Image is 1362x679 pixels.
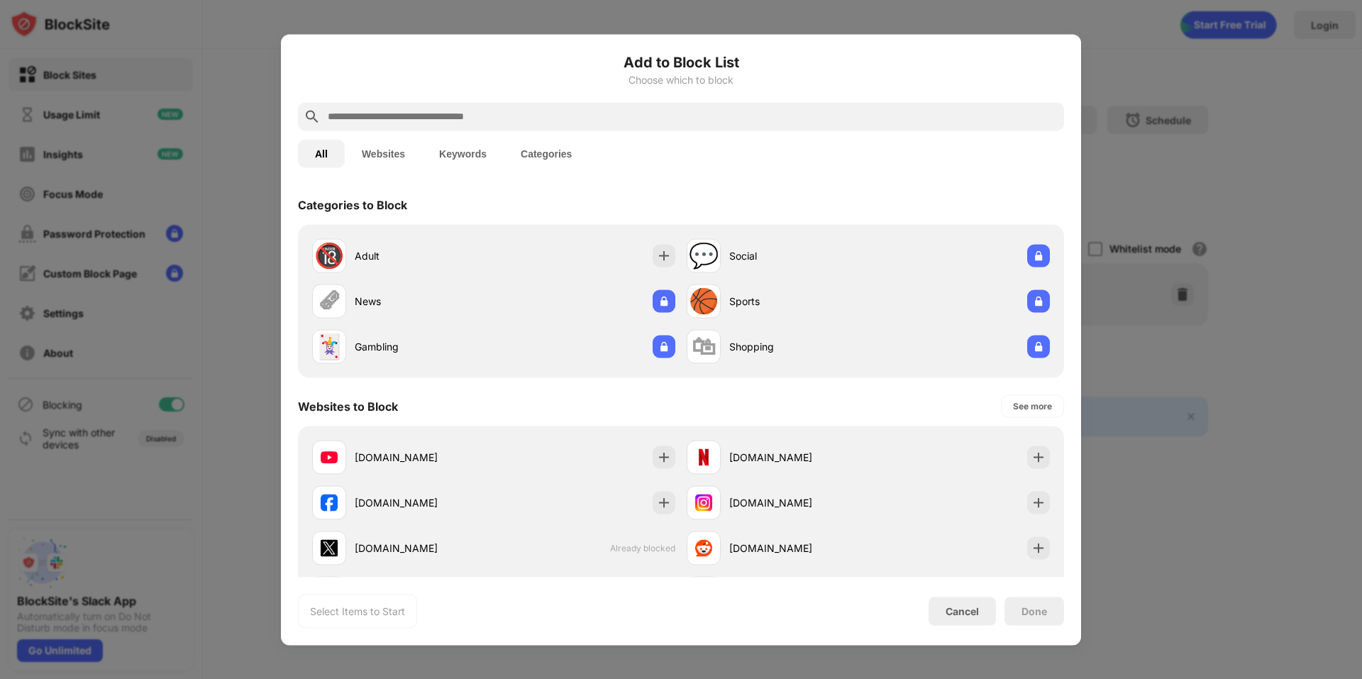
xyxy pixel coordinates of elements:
[729,495,868,510] div: [DOMAIN_NAME]
[610,543,675,553] span: Already blocked
[355,541,494,556] div: [DOMAIN_NAME]
[729,541,868,556] div: [DOMAIN_NAME]
[304,108,321,125] img: search.svg
[729,294,868,309] div: Sports
[321,539,338,556] img: favicons
[321,494,338,511] img: favicons
[355,248,494,263] div: Adult
[695,494,712,511] img: favicons
[355,294,494,309] div: News
[504,139,589,167] button: Categories
[314,332,344,361] div: 🃏
[298,51,1064,72] h6: Add to Block List
[689,287,719,316] div: 🏀
[729,450,868,465] div: [DOMAIN_NAME]
[355,450,494,465] div: [DOMAIN_NAME]
[298,139,345,167] button: All
[345,139,422,167] button: Websites
[314,241,344,270] div: 🔞
[298,197,407,211] div: Categories to Block
[355,495,494,510] div: [DOMAIN_NAME]
[317,287,341,316] div: 🗞
[321,448,338,465] img: favicons
[355,339,494,354] div: Gambling
[1021,605,1047,617] div: Done
[692,332,716,361] div: 🛍
[729,248,868,263] div: Social
[1013,399,1052,413] div: See more
[298,399,398,413] div: Websites to Block
[689,241,719,270] div: 💬
[422,139,504,167] button: Keywords
[310,604,405,618] div: Select Items to Start
[695,539,712,556] img: favicons
[946,605,979,617] div: Cancel
[298,74,1064,85] div: Choose which to block
[695,448,712,465] img: favicons
[729,339,868,354] div: Shopping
